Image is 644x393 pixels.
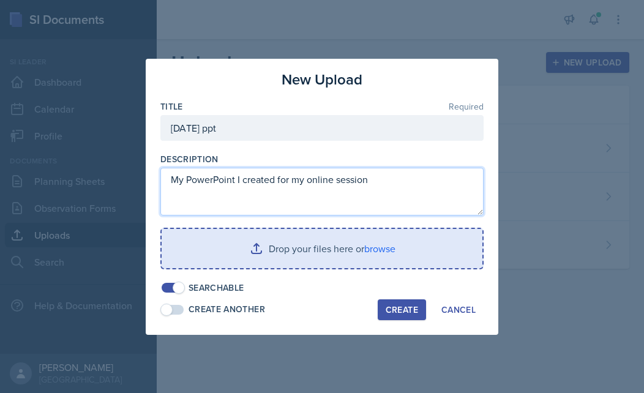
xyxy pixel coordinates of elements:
[386,305,418,315] div: Create
[189,282,244,294] div: Searchable
[449,102,484,111] span: Required
[378,299,426,320] button: Create
[282,69,362,91] h3: New Upload
[441,305,476,315] div: Cancel
[160,153,219,165] label: Description
[160,115,484,141] input: Enter title
[189,303,265,316] div: Create Another
[433,299,484,320] button: Cancel
[160,100,183,113] label: Title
